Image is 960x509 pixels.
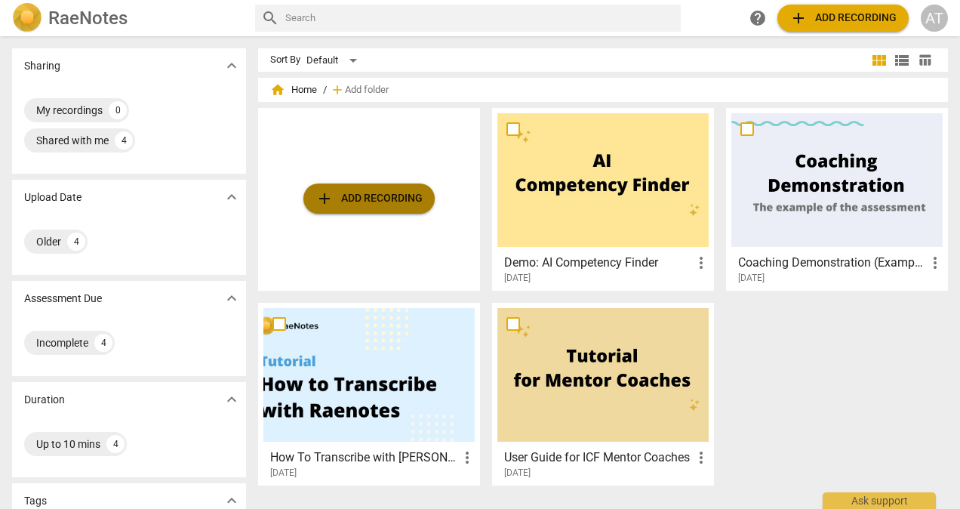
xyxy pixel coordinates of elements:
div: Ask support [823,492,936,509]
div: Older [36,234,61,249]
span: [DATE] [738,272,765,285]
div: Default [306,48,362,72]
a: LogoRaeNotes [12,3,243,33]
span: more_vert [926,254,944,272]
div: 4 [67,233,85,251]
span: / [323,85,327,96]
button: Show more [220,287,243,310]
h3: How To Transcribe with RaeNotes [270,449,458,467]
span: Add recording [789,9,897,27]
span: expand_more [223,289,241,307]
span: search [261,9,279,27]
button: Show more [220,54,243,77]
a: Demo: AI Competency Finder[DATE] [497,113,709,284]
p: Tags [24,493,47,509]
span: [DATE] [270,467,297,480]
span: [DATE] [504,467,531,480]
button: Table view [913,49,936,72]
span: [DATE] [504,272,531,285]
span: add [330,82,345,97]
span: expand_more [223,390,241,409]
button: Upload [777,5,909,32]
p: Assessment Due [24,291,102,307]
div: 0 [109,101,127,119]
span: home [270,82,285,97]
input: Search [285,6,675,30]
span: Home [270,82,317,97]
span: view_module [870,51,888,69]
div: Shared with me [36,133,109,148]
img: Logo [12,3,42,33]
p: Duration [24,392,65,408]
span: more_vert [458,449,476,467]
button: Show more [220,186,243,208]
span: help [749,9,767,27]
a: Coaching Demonstration (Example)[DATE] [731,113,943,284]
div: 4 [106,435,125,453]
h3: User Guide for ICF Mentor Coaches [504,449,692,467]
span: more_vert [692,449,710,467]
div: 4 [115,131,133,150]
span: expand_more [223,57,241,75]
div: Incomplete [36,335,88,350]
button: AT [921,5,948,32]
p: Sharing [24,58,60,74]
span: add [789,9,808,27]
div: Up to 10 mins [36,437,100,452]
a: How To Transcribe with [PERSON_NAME][DATE] [263,308,475,479]
span: Add recording [315,190,423,208]
button: List view [891,49,913,72]
h3: Coaching Demonstration (Example) [738,254,926,272]
span: Add folder [345,85,389,96]
div: My recordings [36,103,103,118]
a: User Guide for ICF Mentor Coaches[DATE] [497,308,709,479]
h2: RaeNotes [48,8,128,29]
span: more_vert [692,254,710,272]
p: Upload Date [24,190,82,205]
div: 4 [94,334,112,352]
button: Tile view [868,49,891,72]
span: add [315,190,334,208]
button: Show more [220,388,243,411]
h3: Demo: AI Competency Finder [504,254,692,272]
span: table_chart [918,53,932,67]
span: expand_more [223,188,241,206]
span: view_list [893,51,911,69]
div: Sort By [270,54,300,66]
a: Help [744,5,771,32]
button: Upload [303,184,435,214]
